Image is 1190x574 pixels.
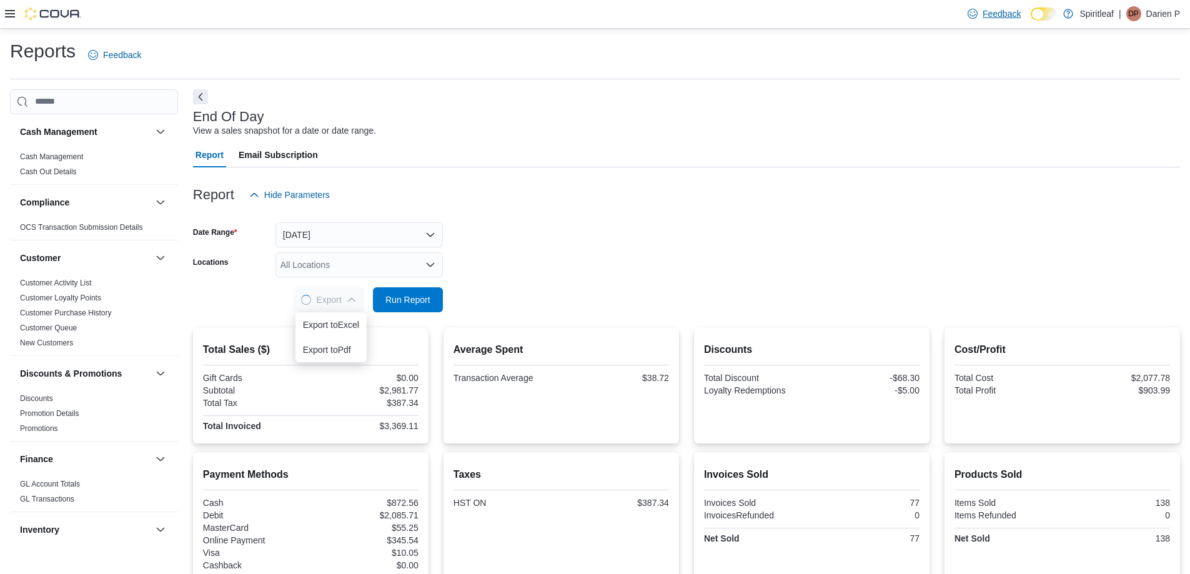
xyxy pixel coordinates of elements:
[1031,7,1057,21] input: Dark Mode
[20,278,92,288] span: Customer Activity List
[1128,6,1139,21] span: DP
[313,498,419,508] div: $872.56
[239,142,318,167] span: Email Subscription
[20,222,143,232] span: OCS Transaction Submission Details
[20,408,79,418] span: Promotion Details
[20,294,101,302] a: Customer Loyalty Points
[1126,6,1141,21] div: Darien P
[301,287,356,312] span: Export
[814,510,920,520] div: 0
[20,453,151,465] button: Finance
[20,196,69,209] h3: Compliance
[20,479,80,489] span: GL Account Totals
[10,149,178,184] div: Cash Management
[704,533,740,543] strong: Net Sold
[153,366,168,381] button: Discounts & Promotions
[963,1,1026,26] a: Feedback
[203,498,309,508] div: Cash
[20,293,101,303] span: Customer Loyalty Points
[203,342,419,357] h2: Total Sales ($)
[454,467,669,482] h2: Taxes
[20,252,61,264] h3: Customer
[294,287,364,312] button: LoadingExport
[203,510,309,520] div: Debit
[454,342,669,357] h2: Average Spent
[196,142,224,167] span: Report
[1064,373,1170,383] div: $2,077.78
[193,124,376,137] div: View a sales snapshot for a date or date range.
[814,533,920,543] div: 77
[954,373,1060,383] div: Total Cost
[954,385,1060,395] div: Total Profit
[313,523,419,533] div: $55.25
[20,393,53,403] span: Discounts
[153,452,168,467] button: Finance
[295,337,367,362] button: Export toPdf
[20,424,58,433] a: Promotions
[10,220,178,240] div: Compliance
[295,312,367,337] button: Export toExcel
[25,7,81,20] img: Cova
[244,182,335,207] button: Hide Parameters
[704,342,920,357] h2: Discounts
[563,498,669,508] div: $387.34
[704,510,810,520] div: InvoicesRefunded
[20,423,58,433] span: Promotions
[313,373,419,383] div: $0.00
[1064,510,1170,520] div: 0
[20,309,112,317] a: Customer Purchase History
[954,342,1170,357] h2: Cost/Profit
[1064,498,1170,508] div: 138
[20,394,53,403] a: Discounts
[20,252,151,264] button: Customer
[275,222,443,247] button: [DATE]
[313,560,419,570] div: $0.00
[704,498,810,508] div: Invoices Sold
[10,391,178,441] div: Discounts & Promotions
[20,126,97,138] h3: Cash Management
[20,523,59,536] h3: Inventory
[1064,533,1170,543] div: 138
[954,510,1060,520] div: Items Refunded
[153,195,168,210] button: Compliance
[563,373,669,383] div: $38.72
[313,421,419,431] div: $3,369.11
[203,421,261,431] strong: Total Invoiced
[313,385,419,395] div: $2,981.77
[313,548,419,558] div: $10.05
[1079,6,1113,21] p: Spiritleaf
[193,257,229,267] label: Locations
[954,533,990,543] strong: Net Sold
[313,535,419,545] div: $345.54
[303,345,359,355] span: Export to Pdf
[954,467,1170,482] h2: Products Sold
[83,42,146,67] a: Feedback
[10,39,76,64] h1: Reports
[20,152,83,161] a: Cash Management
[454,373,559,383] div: Transaction Average
[300,294,312,306] span: Loading
[203,385,309,395] div: Subtotal
[373,287,443,312] button: Run Report
[983,7,1021,20] span: Feedback
[20,126,151,138] button: Cash Management
[203,398,309,408] div: Total Tax
[454,498,559,508] div: HST ON
[20,323,77,333] span: Customer Queue
[1119,6,1121,21] p: |
[10,275,178,355] div: Customer
[153,124,168,139] button: Cash Management
[20,480,80,488] a: GL Account Totals
[203,535,309,545] div: Online Payment
[203,373,309,383] div: Gift Cards
[814,385,920,395] div: -$5.00
[313,398,419,408] div: $387.34
[20,196,151,209] button: Compliance
[193,89,208,104] button: Next
[814,498,920,508] div: 77
[193,109,264,124] h3: End Of Day
[203,523,309,533] div: MasterCard
[814,373,920,383] div: -$68.30
[193,187,234,202] h3: Report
